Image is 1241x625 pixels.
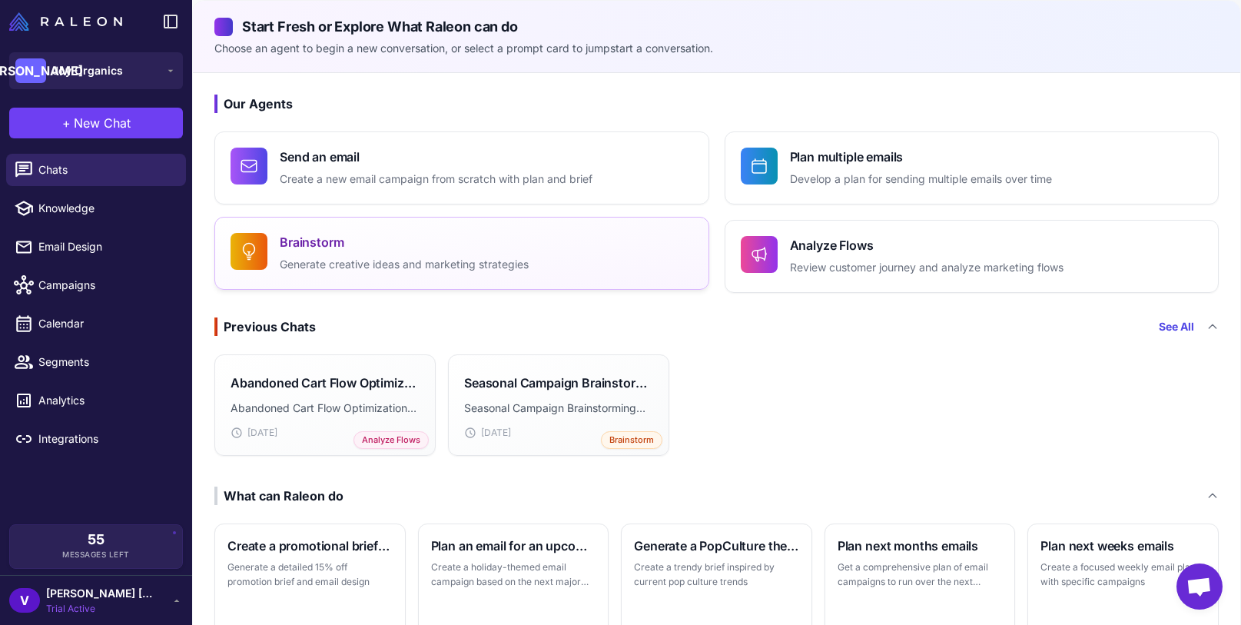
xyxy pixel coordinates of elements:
h3: Abandoned Cart Flow Optimization Analysis [231,374,420,392]
p: Create a new email campaign from scratch with plan and brief [280,171,592,188]
p: Get a comprehensive plan of email campaigns to run over the next month [838,560,1003,590]
a: Chats [6,154,186,186]
a: Raleon Logo [9,12,128,31]
button: Analyze FlowsReview customer journey and analyze marketing flows [725,220,1219,293]
h3: Seasonal Campaign Brainstorming Ideas [464,374,653,392]
h2: Start Fresh or Explore What Raleon can do [214,16,1219,37]
h4: Plan multiple emails [790,148,1052,166]
p: Abandoned Cart Flow Optimization Analysis [231,400,420,417]
p: Choose an agent to begin a new conversation, or select a prompt card to jumpstart a conversation. [214,40,1219,57]
a: Calendar [6,308,186,340]
span: + [62,114,71,132]
span: [PERSON_NAME] [PERSON_NAME] [46,585,154,602]
button: BrainstormGenerate creative ideas and marketing strategies [214,217,709,290]
div: [DATE] [231,426,420,440]
h3: Generate a PopCulture themed brief [634,537,799,555]
span: Campaigns [38,277,174,294]
h4: Send an email [280,148,592,166]
h3: Plan next weeks emails [1040,537,1206,555]
span: Segments [38,354,174,371]
div: V [9,588,40,613]
button: Send an emailCreate a new email campaign from scratch with plan and brief [214,131,709,204]
img: Raleon Logo [9,12,122,31]
span: Analyze Flows [353,431,429,449]
a: Knowledge [6,192,186,224]
span: Trial Active [46,602,154,616]
a: Campaigns [6,269,186,301]
div: [DATE] [464,426,653,440]
button: +New Chat [9,108,183,138]
a: Segments [6,346,186,378]
div: Open chat [1176,563,1223,610]
p: Create a holiday-themed email campaign based on the next major holiday [431,560,596,590]
p: Develop a plan for sending multiple emails over time [790,171,1052,188]
h3: Plan an email for an upcoming holiday [431,537,596,555]
span: Chats [38,161,174,178]
span: Calendar [38,315,174,332]
span: New Chat [74,114,131,132]
a: See All [1159,318,1194,335]
p: Create a focused weekly email plan with specific campaigns [1040,560,1206,590]
span: Brainstorm [601,431,662,449]
p: Review customer journey and analyze marketing flows [790,259,1063,277]
a: Email Design [6,231,186,263]
h3: Create a promotional brief and email [227,537,393,555]
span: Messages Left [62,549,130,560]
button: [PERSON_NAME]Joy Organics [9,52,183,89]
h4: Analyze Flows [790,236,1063,254]
span: Email Design [38,238,174,255]
h3: Plan next months emails [838,537,1003,555]
p: Generate creative ideas and marketing strategies [280,256,529,274]
a: Analytics [6,384,186,417]
h3: Our Agents [214,95,1219,113]
button: Plan multiple emailsDevelop a plan for sending multiple emails over time [725,131,1219,204]
p: Generate a detailed 15% off promotion brief and email design [227,560,393,590]
div: [PERSON_NAME] [15,58,46,83]
p: Create a trendy brief inspired by current pop culture trends [634,560,799,590]
span: Knowledge [38,200,174,217]
h4: Brainstorm [280,233,529,251]
span: Joy Organics [52,62,123,79]
span: Analytics [38,392,174,409]
div: Previous Chats [214,317,316,336]
span: 55 [88,533,105,547]
p: Seasonal Campaign Brainstorming Ideas [464,400,653,417]
div: What can Raleon do [214,487,343,505]
span: Integrations [38,431,174,447]
a: Integrations [6,423,186,455]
